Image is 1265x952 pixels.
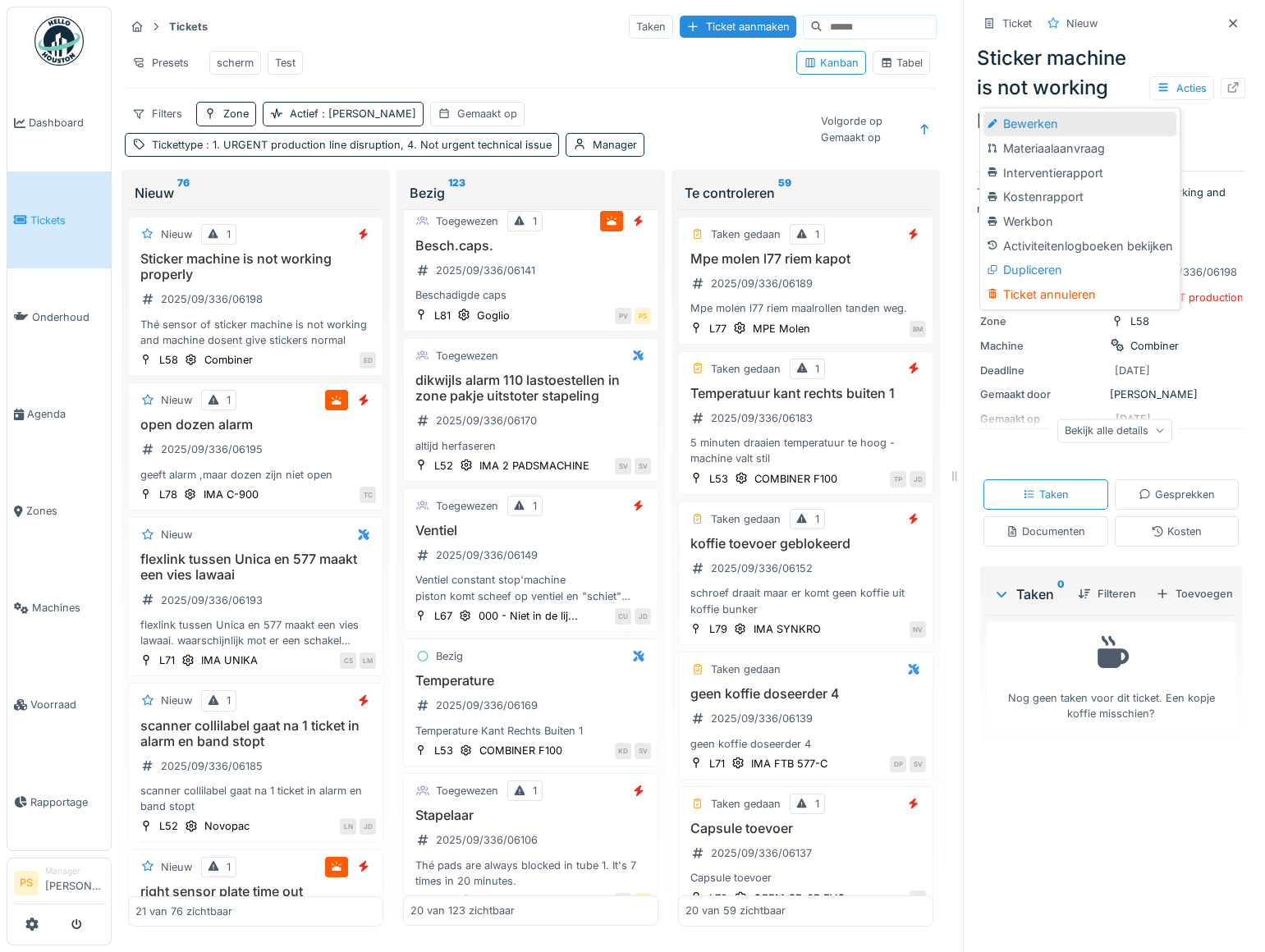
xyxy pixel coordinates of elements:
div: L81 [434,308,451,323]
div: Nieuw [1066,16,1098,31]
div: 2025/09/336/06149 [436,547,538,563]
div: Goglio [477,308,510,323]
div: 1 [815,511,819,527]
div: BM [910,321,926,337]
div: IMA FTB 577-C [751,756,827,771]
div: 000 - Niet in de lij... [479,608,578,624]
div: 2025/09/336/06137 [711,845,812,861]
div: Taken [993,584,1065,604]
div: Activiteitenlogboeken bekijken [983,234,1176,259]
div: Volgorde op Gemaakt op [814,109,909,149]
div: L53 [434,743,453,758]
div: Taken gedaan [711,661,781,677]
div: [DATE] [1115,363,1150,378]
img: Badge_color-CXgf-gQk.svg [34,16,84,66]
div: IMA SYNKRO [754,621,821,637]
div: LM [360,652,376,669]
h3: dikwijls alarm 110 lastoestellen in zone pakje uitstoter stapeling [410,373,651,404]
div: L52 [159,818,178,834]
div: MPE Molen [753,321,810,336]
div: Acties [1149,76,1214,100]
div: L67 [434,608,452,624]
div: 2025/09/336/06169 [436,698,538,713]
div: Ticket annuleren [983,282,1176,307]
div: L77 [709,321,726,336]
div: SV [635,743,651,759]
div: Combiner [204,352,253,368]
sup: 0 [1057,584,1065,604]
div: Mpe molen l77 riem maalrollen tanden weg. [685,300,926,316]
div: CK [615,893,631,909]
div: AA [910,890,926,907]
div: scanner collilabel gaat na 1 ticket in alarm en band stopt [135,783,376,814]
h3: flexlink tussen Unica en 577 maakt een vies lawaai [135,552,376,583]
div: Bezig [410,183,652,203]
div: Ticket aanmaken [680,16,796,38]
div: Machine [980,338,1103,354]
div: SV [615,458,631,474]
span: Machines [32,600,104,616]
div: 1 [227,227,231,242]
div: Tabel [880,55,923,71]
h3: scanner collilabel gaat na 1 ticket in alarm en band stopt [135,718,376,749]
div: L58 [1130,314,1149,329]
div: Bekijk alle details [1057,419,1172,442]
div: 1 [533,498,537,514]
div: altijd herfaseren [410,438,651,454]
div: CS [340,652,356,669]
div: JD [910,471,926,487]
div: 1 [533,213,537,229]
div: Kosten [1151,524,1202,539]
div: LN [340,818,356,835]
div: 2025/09/336/06195 [161,442,263,457]
div: Novopac [204,818,250,834]
div: 1 [815,796,819,812]
span: : [PERSON_NAME] [319,108,416,120]
span: Agenda [27,406,104,422]
div: 2025/09/336/06193 [161,593,263,608]
div: Actief [290,106,416,121]
div: 20 van 59 zichtbaar [685,904,786,919]
div: Bewerken [983,112,1176,136]
p: Thé sensor of sticker machine is not working and machine dosent give stickers normal [977,185,1245,216]
div: ED [360,352,376,368]
div: Toegewezen [436,348,498,364]
div: Manager [45,865,104,877]
div: Taken gedaan [711,361,781,377]
div: Nieuw [161,227,192,242]
div: L79 [709,621,727,637]
div: TP [890,471,906,487]
div: 1 [815,227,819,242]
sup: 59 [778,183,791,203]
div: 1 [533,783,537,799]
div: geeft alarm ,maar dozen zijn niet open [135,467,376,483]
div: 2025/09/336/06139 [711,711,813,726]
div: Filteren [1071,583,1143,605]
h3: Mpe molen l77 riem kapot [685,251,926,267]
div: scherm [217,55,254,71]
div: 2025/09/336/06183 [711,410,813,426]
div: KD [615,743,631,759]
div: L53 [709,471,728,487]
div: 2025/09/336/06141 [436,263,535,278]
div: 2025/09/336/06170 [436,413,537,428]
div: JD [635,608,651,625]
div: Bezig [436,648,463,664]
div: Toegewezen [436,783,498,799]
div: Filters [125,102,190,126]
h3: right sensor plate time out [135,884,376,899]
div: Beschadigde caps [410,287,651,303]
span: Voorraad [30,697,104,712]
li: [PERSON_NAME] [45,865,104,900]
div: Deadline [980,363,1103,378]
div: 20 van 123 zichtbaar [410,904,515,919]
div: L71 [709,756,725,771]
div: Nieuw [161,392,192,408]
div: Materiaalaanvraag [983,136,1176,161]
div: SV [635,458,651,474]
div: Werkbon [983,209,1176,234]
div: L78 [159,487,177,502]
div: Test [275,55,296,71]
div: Temperature Kant Rechts Buiten 1 [410,723,651,739]
div: Nieuw [161,859,192,875]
